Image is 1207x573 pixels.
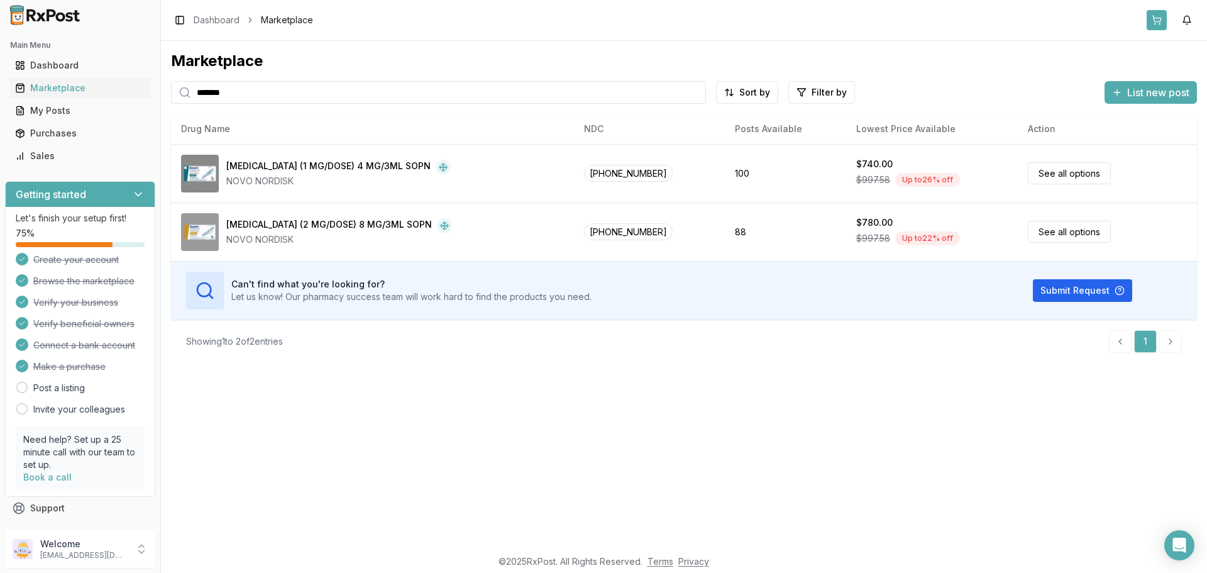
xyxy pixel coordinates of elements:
[181,213,219,251] img: Ozempic (2 MG/DOSE) 8 MG/3ML SOPN
[812,86,847,99] span: Filter by
[1028,162,1111,184] a: See all options
[33,318,135,330] span: Verify beneficial owners
[788,81,855,104] button: Filter by
[15,59,145,72] div: Dashboard
[5,78,155,98] button: Marketplace
[15,150,145,162] div: Sales
[895,173,960,187] div: Up to 26 % off
[5,520,155,542] button: Feedback
[584,223,673,240] span: [PHONE_NUMBER]
[13,539,33,559] img: User avatar
[231,278,592,291] h3: Can't find what you're looking for?
[725,203,846,261] td: 88
[33,296,118,309] span: Verify your business
[16,212,145,225] p: Let's finish your setup first!
[33,253,119,266] span: Create your account
[10,122,150,145] a: Purchases
[5,123,155,143] button: Purchases
[1164,530,1194,560] div: Open Intercom Messenger
[5,497,155,520] button: Support
[226,218,432,233] div: [MEDICAL_DATA] (2 MG/DOSE) 8 MG/3ML SOPN
[231,291,592,303] p: Let us know! Our pharmacy success team will work hard to find the products you need.
[33,382,85,394] a: Post a listing
[716,81,778,104] button: Sort by
[15,82,145,94] div: Marketplace
[33,275,135,287] span: Browse the marketplace
[226,160,431,175] div: [MEDICAL_DATA] (1 MG/DOSE) 4 MG/3ML SOPN
[5,5,85,25] img: RxPost Logo
[40,538,128,550] p: Welcome
[10,54,150,77] a: Dashboard
[16,187,86,202] h3: Getting started
[181,155,219,192] img: Ozempic (1 MG/DOSE) 4 MG/3ML SOPN
[1105,81,1197,104] button: List new post
[226,175,451,187] div: NOVO NORDISK
[895,231,960,245] div: Up to 22 % off
[725,144,846,203] td: 100
[10,77,150,99] a: Marketplace
[15,127,145,140] div: Purchases
[30,525,73,537] span: Feedback
[574,114,725,144] th: NDC
[725,114,846,144] th: Posts Available
[194,14,240,26] a: Dashboard
[186,335,283,348] div: Showing 1 to 2 of 2 entries
[1127,85,1189,100] span: List new post
[10,40,150,50] h2: Main Menu
[856,232,890,245] span: $997.58
[5,146,155,166] button: Sales
[23,472,72,482] a: Book a call
[15,104,145,117] div: My Posts
[856,174,890,186] span: $997.58
[194,14,313,26] nav: breadcrumb
[648,556,673,567] a: Terms
[16,227,35,240] span: 75 %
[10,145,150,167] a: Sales
[261,14,313,26] span: Marketplace
[1134,330,1157,353] a: 1
[10,99,150,122] a: My Posts
[739,86,770,99] span: Sort by
[33,403,125,416] a: Invite your colleagues
[5,101,155,121] button: My Posts
[1109,330,1182,353] nav: pagination
[856,158,893,170] div: $740.00
[846,114,1018,144] th: Lowest Price Available
[33,339,135,352] span: Connect a bank account
[856,216,893,229] div: $780.00
[584,165,673,182] span: [PHONE_NUMBER]
[1028,221,1111,243] a: See all options
[5,55,155,75] button: Dashboard
[1033,279,1132,302] button: Submit Request
[171,114,574,144] th: Drug Name
[1018,114,1197,144] th: Action
[678,556,709,567] a: Privacy
[171,51,1197,71] div: Marketplace
[23,433,137,471] p: Need help? Set up a 25 minute call with our team to set up.
[40,550,128,560] p: [EMAIL_ADDRESS][DOMAIN_NAME]
[226,233,452,246] div: NOVO NORDISK
[33,360,106,373] span: Make a purchase
[1105,87,1197,100] a: List new post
